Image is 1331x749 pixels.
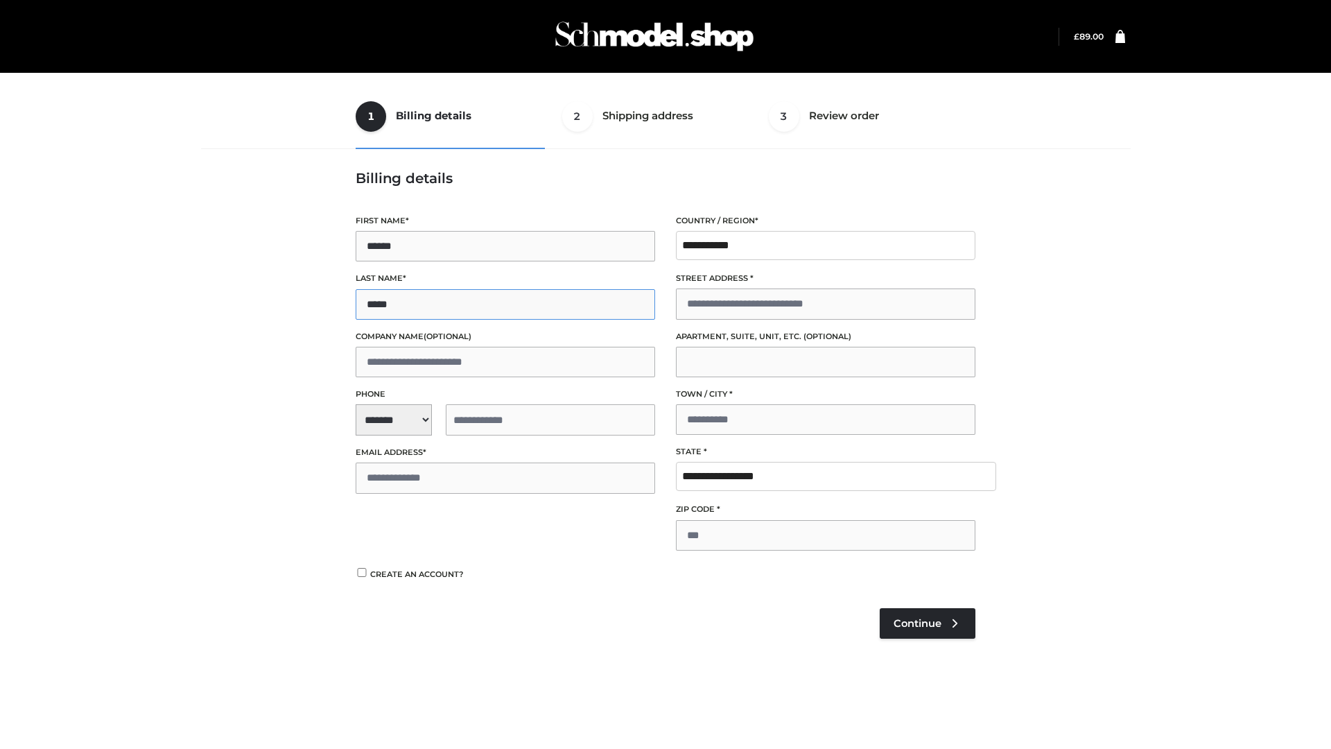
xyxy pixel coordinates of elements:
label: Country / Region [676,214,975,227]
span: £ [1074,31,1079,42]
bdi: 89.00 [1074,31,1104,42]
label: First name [356,214,655,227]
a: Continue [880,608,975,639]
label: Town / City [676,388,975,401]
label: Email address [356,446,655,459]
span: (optional) [803,332,851,341]
a: £89.00 [1074,31,1104,42]
label: State [676,445,975,458]
label: Phone [356,388,655,401]
span: Create an account? [370,569,464,579]
label: ZIP Code [676,503,975,516]
h3: Billing details [356,170,975,187]
input: Create an account? [356,568,368,577]
label: Street address [676,272,975,285]
span: (optional) [424,332,471,341]
label: Company name [356,330,655,343]
img: Schmodel Admin 964 [550,9,758,64]
label: Apartment, suite, unit, etc. [676,330,975,343]
span: Continue [894,617,941,630]
label: Last name [356,272,655,285]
